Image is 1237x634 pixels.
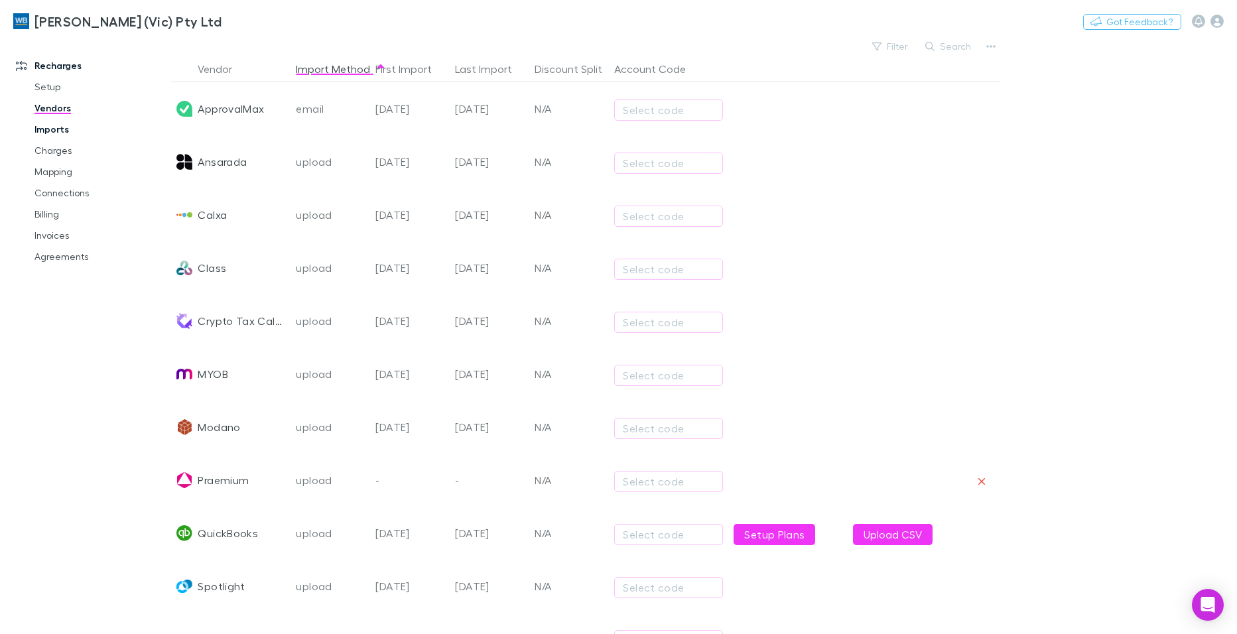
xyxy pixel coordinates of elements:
[370,294,450,348] div: [DATE]
[176,419,192,435] img: Modano's Logo
[198,507,258,560] div: QuickBooks
[450,454,529,507] div: -
[296,348,365,401] div: upload
[623,420,714,436] div: Select code
[614,206,723,227] button: Select code
[176,578,192,594] img: Spotlight's Logo
[623,367,714,383] div: Select code
[296,82,365,135] div: email
[614,577,723,598] button: Select code
[529,560,609,613] div: N/A
[198,56,248,82] button: Vendor
[375,56,448,82] button: First Import
[296,294,365,348] div: upload
[21,140,178,161] a: Charges
[176,313,192,329] img: Crypto Tax Calculator's Logo
[176,207,192,223] img: Calxa's Logo
[455,56,528,82] button: Last Import
[450,135,529,188] div: [DATE]
[614,56,702,82] button: Account Code
[296,56,386,82] button: Import Method
[296,507,365,560] div: upload
[198,560,245,613] div: Spotlight
[296,454,365,507] div: upload
[529,348,609,401] div: N/A
[21,119,178,140] a: Imports
[535,56,618,82] button: Discount Split
[296,241,365,294] div: upload
[529,454,609,507] div: N/A
[972,472,991,491] button: Remove vendor
[370,401,450,454] div: [DATE]
[198,82,264,135] div: ApprovalMax
[529,188,609,241] div: N/A
[21,76,178,97] a: Setup
[450,401,529,454] div: [DATE]
[614,99,723,121] button: Select code
[370,507,450,560] div: [DATE]
[21,204,178,225] a: Billing
[21,182,178,204] a: Connections
[198,401,240,454] div: Modano
[198,348,228,401] div: MYOB
[450,82,529,135] div: [DATE]
[176,101,192,117] img: ApprovalMax's Logo
[176,260,192,276] img: Class's Logo
[734,524,815,545] a: Setup Plans
[614,418,723,439] button: Select code
[450,560,529,613] div: [DATE]
[21,97,178,119] a: Vendors
[176,154,192,170] img: Ansarada's Logo
[1192,589,1224,621] div: Open Intercom Messenger
[198,454,249,507] div: Praemium
[614,153,723,174] button: Select code
[529,507,609,560] div: N/A
[198,135,247,188] div: Ansarada
[623,527,714,542] div: Select code
[370,560,450,613] div: [DATE]
[623,102,714,118] div: Select code
[529,82,609,135] div: N/A
[296,401,365,454] div: upload
[450,241,529,294] div: [DATE]
[176,525,192,541] img: QuickBooks's Logo
[370,454,450,507] div: -
[623,261,714,277] div: Select code
[450,294,529,348] div: [DATE]
[614,259,723,280] button: Select code
[21,246,178,267] a: Agreements
[919,38,979,54] button: Search
[198,294,285,348] div: Crypto Tax Calculator
[614,471,723,492] button: Select code
[21,225,178,246] a: Invoices
[1083,14,1181,30] button: Got Feedback?
[21,161,178,182] a: Mapping
[529,294,609,348] div: N/A
[450,348,529,401] div: [DATE]
[623,474,714,489] div: Select code
[176,472,192,488] img: Praemium's Logo
[450,507,529,560] div: [DATE]
[296,135,365,188] div: upload
[450,188,529,241] div: [DATE]
[13,13,29,29] img: William Buck (Vic) Pty Ltd's Logo
[370,188,450,241] div: [DATE]
[370,241,450,294] div: [DATE]
[296,560,365,613] div: upload
[5,5,229,37] a: [PERSON_NAME] (Vic) Pty Ltd
[296,188,365,241] div: upload
[198,241,226,294] div: Class
[623,580,714,596] div: Select code
[3,55,178,76] a: Recharges
[614,365,723,386] button: Select code
[623,155,714,171] div: Select code
[614,312,723,333] button: Select code
[623,314,714,330] div: Select code
[370,82,450,135] div: [DATE]
[529,401,609,454] div: N/A
[529,135,609,188] div: N/A
[529,241,609,294] div: N/A
[370,135,450,188] div: [DATE]
[176,366,192,382] img: MYOB's Logo
[198,188,227,241] div: Calxa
